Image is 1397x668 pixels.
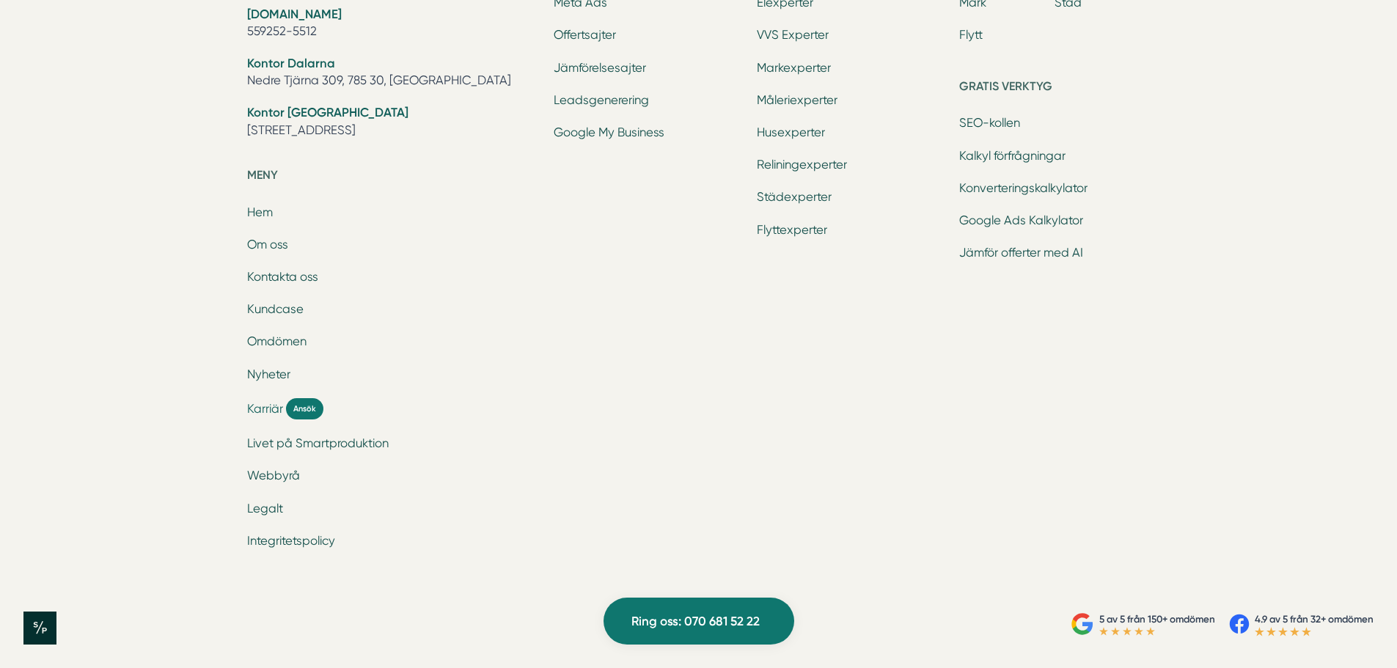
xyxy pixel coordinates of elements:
a: Kontakta oss [247,270,318,284]
strong: [DOMAIN_NAME] [247,7,342,21]
a: Jämförelsesajter [554,61,646,75]
a: Google My Business [554,125,664,139]
a: Hem [247,205,273,219]
li: [STREET_ADDRESS] [247,104,537,142]
h5: Meny [247,166,537,189]
a: Karriär Ansök [247,398,537,419]
a: Webbyrå [247,469,300,482]
a: Markexperter [757,61,831,75]
h5: Gratis verktyg [959,77,1150,100]
a: Husexperter [757,125,825,139]
a: VVS Experter [757,28,829,42]
span: Karriär [247,400,283,417]
a: Ring oss: 070 681 52 22 [604,598,794,645]
p: 4.9 av 5 från 32+ omdömen [1255,612,1374,627]
span: Ring oss: 070 681 52 22 [631,612,760,631]
p: 5 av 5 från 150+ omdömen [1099,612,1215,627]
a: Offertsajter [554,28,616,42]
a: Kalkyl förfrågningar [959,149,1066,163]
a: Reliningexperter [757,158,847,172]
a: Städexperter [757,190,832,204]
a: Omdömen [247,334,307,348]
a: Google Ads Kalkylator [959,213,1083,227]
a: Om oss [247,238,288,252]
a: Jämför offerter med AI [959,246,1083,260]
a: Måleriexperter [757,93,837,107]
span: Ansök [286,398,323,419]
a: Integritetspolicy [247,534,335,548]
strong: Kontor [GEOGRAPHIC_DATA] [247,105,408,120]
a: Nyheter [247,367,290,381]
li: 559252-5512 [247,6,537,43]
a: Legalt [247,502,283,515]
a: Konverteringskalkylator [959,181,1088,195]
a: Leadsgenerering [554,93,649,107]
a: SEO-kollen [959,116,1020,130]
strong: Kontor Dalarna [247,56,335,70]
li: Nedre Tjärna 309, 785 30, [GEOGRAPHIC_DATA] [247,55,537,92]
a: Flyttexperter [757,223,827,237]
a: Flytt [959,28,983,42]
a: Livet på Smartproduktion [247,436,389,450]
a: Kundcase [247,302,304,316]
